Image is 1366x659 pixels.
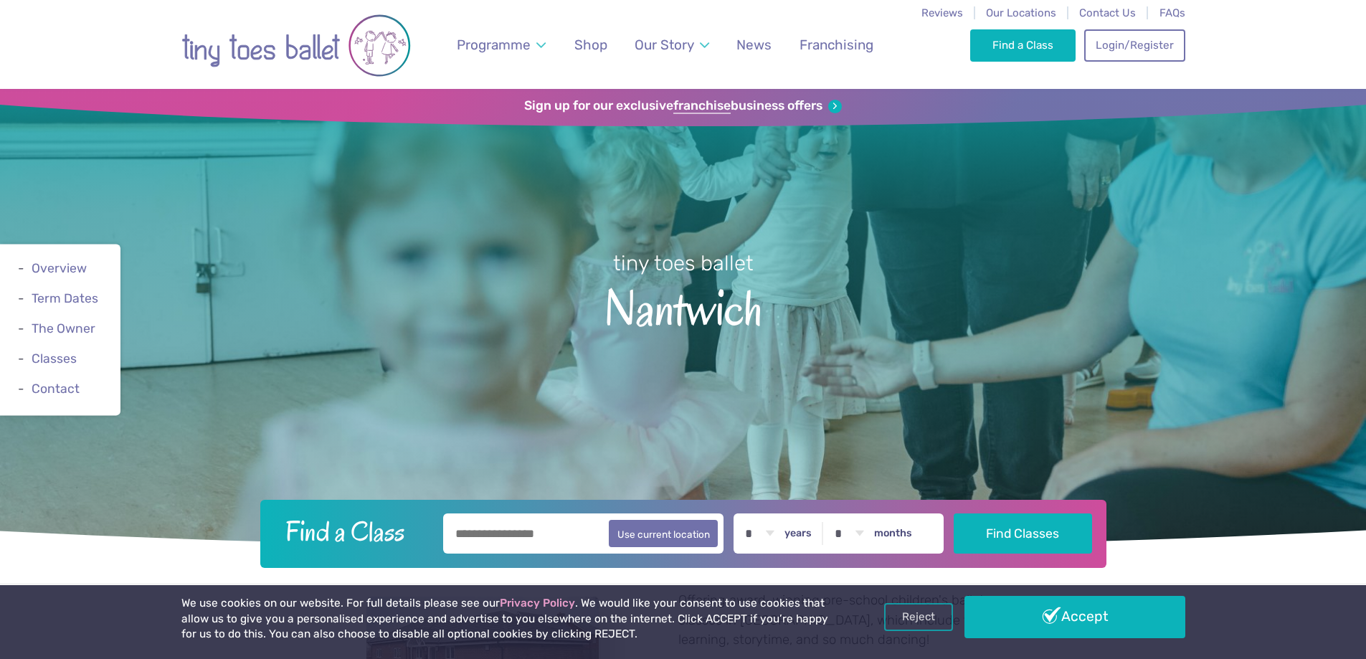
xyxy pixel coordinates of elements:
a: Franchising [792,28,880,62]
small: tiny toes ballet [613,251,754,275]
a: Accept [964,596,1185,637]
a: Our Locations [986,6,1056,19]
span: Shop [574,37,607,53]
a: The Owner [32,321,95,336]
a: Find a Class [970,29,1076,61]
a: Shop [567,28,614,62]
a: Overview [32,261,87,275]
span: Nantwich [25,278,1341,336]
button: Use current location [609,520,718,547]
a: Reject [884,603,953,630]
a: Reviews [921,6,963,19]
a: Programme [450,28,552,62]
a: Privacy Policy [500,597,575,610]
button: Find Classes [954,513,1092,554]
a: Our Story [627,28,716,62]
strong: franchise [673,98,731,114]
label: months [874,527,912,540]
span: Our Story [635,37,694,53]
a: FAQs [1159,6,1185,19]
span: News [736,37,772,53]
a: News [730,28,779,62]
span: Programme [457,37,531,53]
span: Franchising [800,37,873,53]
a: Classes [32,352,77,366]
a: Sign up for our exclusivefranchisebusiness offers [524,98,842,114]
h2: Find a Class [274,513,433,549]
label: years [784,527,812,540]
p: We use cookies on our website. For full details please see our . We would like your consent to us... [181,596,834,643]
a: Login/Register [1084,29,1185,61]
a: Contact [32,382,80,397]
a: Contact Us [1079,6,1136,19]
img: tiny toes ballet [181,9,411,82]
a: Term Dates [32,291,98,305]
